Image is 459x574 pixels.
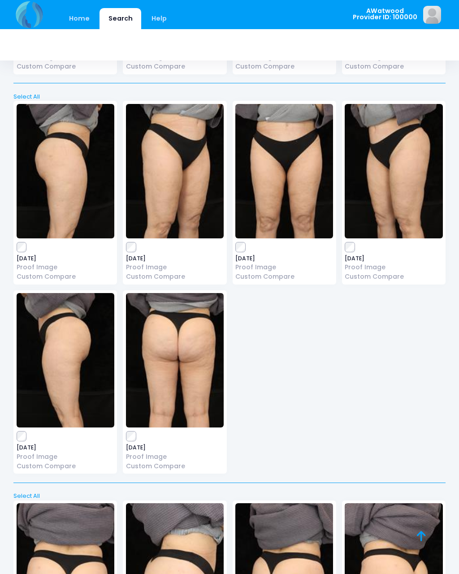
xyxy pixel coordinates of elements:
a: Custom Compare [17,462,114,471]
span: [DATE] [235,256,333,261]
span: [DATE] [17,445,114,450]
a: Custom Compare [17,272,114,281]
span: [DATE] [17,256,114,261]
a: Proof Image [345,263,442,272]
a: Custom Compare [235,62,333,71]
img: image [235,104,333,238]
img: image [345,104,442,238]
img: image [17,104,114,238]
a: Home [60,8,98,29]
a: Proof Image [235,263,333,272]
a: Select All [11,92,449,101]
span: [DATE] [345,256,442,261]
a: Proof Image [126,452,224,462]
a: Custom Compare [126,62,224,71]
a: Help [143,8,176,29]
span: [DATE] [126,445,224,450]
img: image [126,293,224,427]
span: AWatwood Provider ID: 100000 [353,8,417,21]
a: Select All [11,492,449,501]
img: image [423,6,441,24]
img: image [17,293,114,427]
a: Custom Compare [126,272,224,281]
a: Custom Compare [235,272,333,281]
a: Custom Compare [17,62,114,71]
a: Custom Compare [126,462,224,471]
a: Proof Image [126,263,224,272]
a: Custom Compare [345,62,442,71]
a: Proof Image [17,452,114,462]
span: [DATE] [126,256,224,261]
a: Search [100,8,141,29]
a: Proof Image [17,263,114,272]
a: Custom Compare [345,272,442,281]
img: image [126,104,224,238]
